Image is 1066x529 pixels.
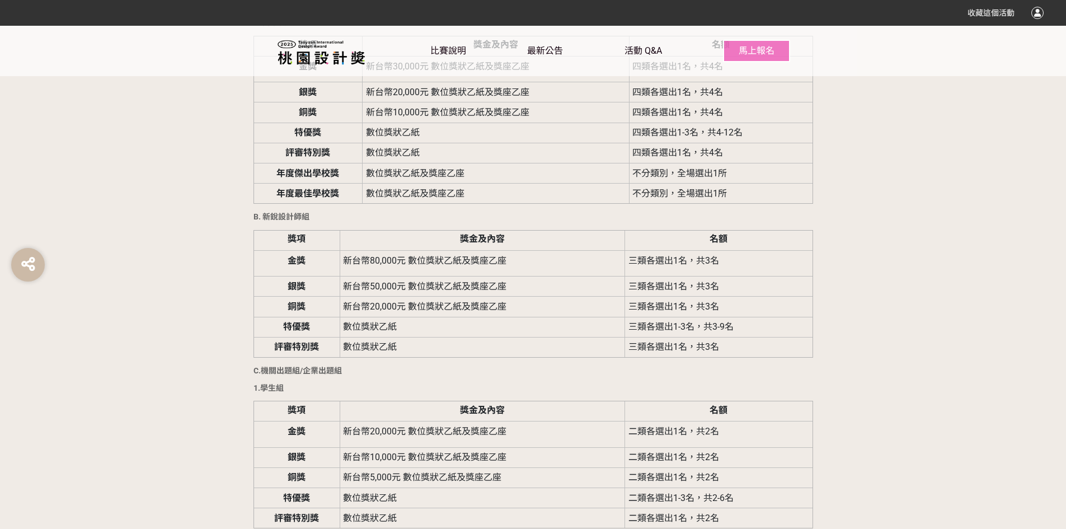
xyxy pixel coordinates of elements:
[294,127,321,138] span: 特優獎
[283,493,310,503] span: 特優獎
[288,233,306,244] strong: 獎項
[624,26,662,76] a: 活動 Q&A
[343,452,506,462] span: 新台幣10,000元 數位獎狀乙紙及獎座乙座
[527,45,563,56] span: 最新公告
[632,168,727,179] span: 不分類別，全場選出1所
[283,321,310,332] span: 特優獎
[628,301,719,312] span: 三類各選出1名，共3名
[460,233,505,244] strong: 獎金及內容
[628,426,719,437] span: 二類各選出1名，共2名
[366,147,420,158] span: 數位獎狀乙紙
[366,168,464,179] span: 數位獎狀乙紙及獎座乙座
[628,321,734,332] span: 三類各選出1-3名，共3-9名
[632,188,727,199] span: 不分類別，全場選出1所
[628,513,719,523] span: 二類各選出1名，共2名
[628,472,719,483] span: 二類各選出1名，共2名
[343,341,397,352] span: 數位獎狀乙紙
[276,168,339,179] span: 年度傑出學校獎
[628,452,719,462] span: 二類各選出1名，共2名
[253,366,342,375] strong: C.機關出題組/企業出題組
[299,107,317,118] span: 銅獎
[288,405,306,415] strong: 獎項
[366,107,529,118] span: 新台幣10,000元 數位獎狀乙紙及獎座乙座
[343,321,397,332] span: 數位獎狀乙紙
[299,87,317,97] span: 銀獎
[460,405,505,415] strong: 獎金及內容
[723,40,790,62] button: 馬上報名
[624,45,662,56] span: 活動 Q&A
[968,8,1015,17] span: 收藏這個活動
[288,301,306,312] span: 銅獎
[628,281,719,292] span: 三類各選出1名，共3名
[628,341,719,352] span: 三類各選出1名，共3名
[288,472,306,483] span: 銅獎
[430,26,466,76] a: 比賽說明
[632,107,723,118] span: 四類各選出1名，共4名
[343,493,397,503] span: 數位獎狀乙紙
[343,472,501,483] span: 新台幣5,000元 數位獎狀乙紙及獎座乙座
[430,45,466,56] span: 比賽說明
[343,513,397,523] span: 數位獎狀乙紙
[366,127,420,138] span: 數位獎狀乙紙
[632,127,743,138] span: 四類各選出1-3名，共4-12名
[285,147,330,158] span: 評審特別獎
[343,281,506,292] span: 新台幣50,000元 數位獎狀乙紙及獎座乙座
[628,255,719,266] span: 三類各選出1名，共3名
[343,301,506,312] span: 新台幣20,000元 數位獎狀乙紙及獎座乙座
[366,188,464,199] span: 數位獎狀乙紙及獎座乙座
[253,383,284,392] strong: 1.學生組
[288,281,306,292] span: 銀獎
[343,255,506,266] span: 新台幣80,000元 數位獎狀乙紙及獎座乙座
[632,87,723,97] span: 四類各選出1名，共4名
[628,493,734,503] span: 二類各選出1-3名，共2-6名
[276,38,366,65] img: 2025桃園設計獎
[276,188,339,199] span: 年度最佳學校獎
[739,45,774,56] span: 馬上報名
[288,255,306,266] span: 金獎
[710,233,727,244] strong: 名額
[632,147,723,158] span: 四類各選出1名，共4名
[710,405,727,415] strong: 名額
[253,212,309,221] strong: B. 新銳設計師組
[288,426,306,437] span: 金獎
[343,426,506,437] span: 新台幣20,000元 數位獎狀乙紙及獎座乙座
[366,87,529,97] span: 新台幣20,000元 數位獎狀乙紙及獎座乙座
[527,26,563,76] a: 最新公告
[274,513,319,523] span: 評審特別獎
[274,341,319,352] span: 評審特別獎
[288,452,306,462] span: 銀獎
